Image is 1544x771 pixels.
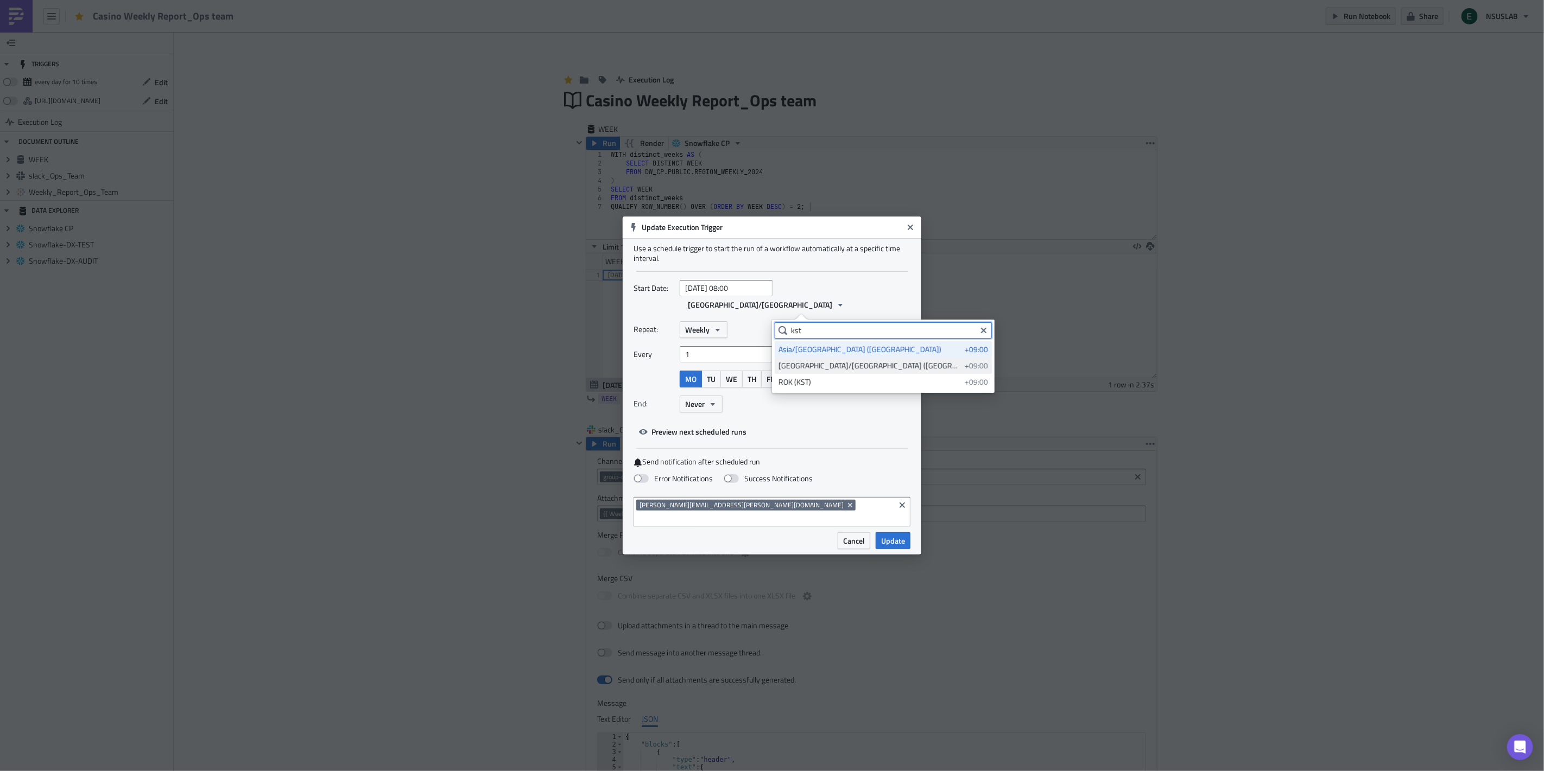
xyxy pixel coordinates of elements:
div: Open Intercom Messenger [1507,734,1533,760]
div: ROK (KST) [779,377,961,387]
button: TH [742,371,762,387]
span: Cancel [843,535,865,546]
span: Preview next scheduled runs [651,426,746,437]
input: Search for timezones... [775,322,992,339]
span: TH [748,373,756,385]
label: Every [634,346,674,362]
h6: Update Execution Trigger [642,222,903,232]
span: FR [767,373,775,385]
div: [GEOGRAPHIC_DATA]/[GEOGRAPHIC_DATA] ([GEOGRAPHIC_DATA]) [779,360,961,371]
span: Never [685,398,705,410]
button: TU [701,371,721,387]
label: Error Notifications [634,474,713,483]
label: Send notification after scheduled run [634,457,910,467]
button: Weekly [680,321,727,338]
span: +09:00 [965,377,988,387]
button: Preview next scheduled runs [634,423,752,440]
button: Update [876,532,910,549]
button: Clear selected items [896,499,909,512]
div: Use a schedule trigger to start the run of a workflow automatically at a specific time interval. [634,244,910,263]
span: Weekly [685,324,710,335]
button: Cancel [838,532,870,549]
button: MO [680,371,702,387]
span: Update [881,535,905,546]
span: +09:00 [965,360,988,371]
button: Close [902,219,919,235]
label: End: [634,396,674,412]
label: Repeat: [634,321,674,337]
label: Success Notifications [724,474,813,483]
button: Never [680,396,723,412]
span: [GEOGRAPHIC_DATA]/[GEOGRAPHIC_DATA] [688,299,832,310]
label: Start Date: [634,280,674,296]
button: Remove Tag [846,500,856,511]
span: [PERSON_NAME][EMAIL_ADDRESS][PERSON_NAME][DOMAIN_NAME] [640,501,844,509]
span: WE [726,373,737,385]
span: TU [707,373,716,385]
div: Asia/[GEOGRAPHIC_DATA] ([GEOGRAPHIC_DATA]) [779,344,961,355]
span: +09:00 [965,344,988,355]
button: [GEOGRAPHIC_DATA]/[GEOGRAPHIC_DATA] [682,296,850,313]
button: FR [761,371,781,387]
span: MO [685,373,697,385]
input: YYYY-MM-DD HH:mm [680,280,773,296]
button: WE [720,371,743,387]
